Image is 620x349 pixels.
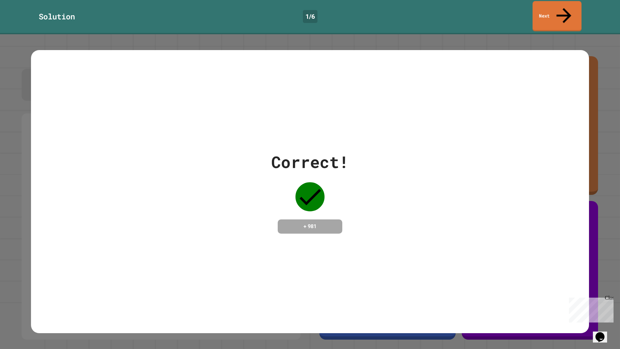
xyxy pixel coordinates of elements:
[284,223,336,230] h4: + 981
[39,11,75,22] div: Solution
[593,323,614,343] iframe: chat widget
[271,150,349,174] div: Correct!
[532,1,582,31] a: Next
[303,10,317,23] div: 1 / 6
[3,3,45,41] div: Chat with us now!Close
[566,295,614,323] iframe: chat widget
